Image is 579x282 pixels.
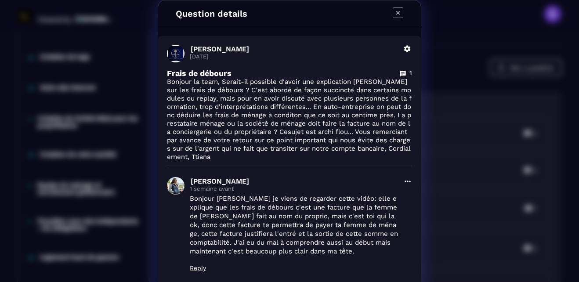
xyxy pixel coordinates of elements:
p: [DATE] [190,53,398,60]
p: Bonjour [PERSON_NAME] je viens de regarder cette vidéo: elle explique que les frais de débours c'... [190,194,398,256]
p: Reply [190,264,398,271]
p: Bonjour la team, Serait-il possible d'avoir une explication [PERSON_NAME] sur les frais de débour... [167,78,412,161]
h4: Question details [176,8,247,19]
p: 1 semaine avant [190,185,398,192]
p: Frais de débours [167,69,232,78]
p: [PERSON_NAME] [191,45,398,53]
p: 1 [409,69,412,77]
p: [PERSON_NAME] [191,177,398,185]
